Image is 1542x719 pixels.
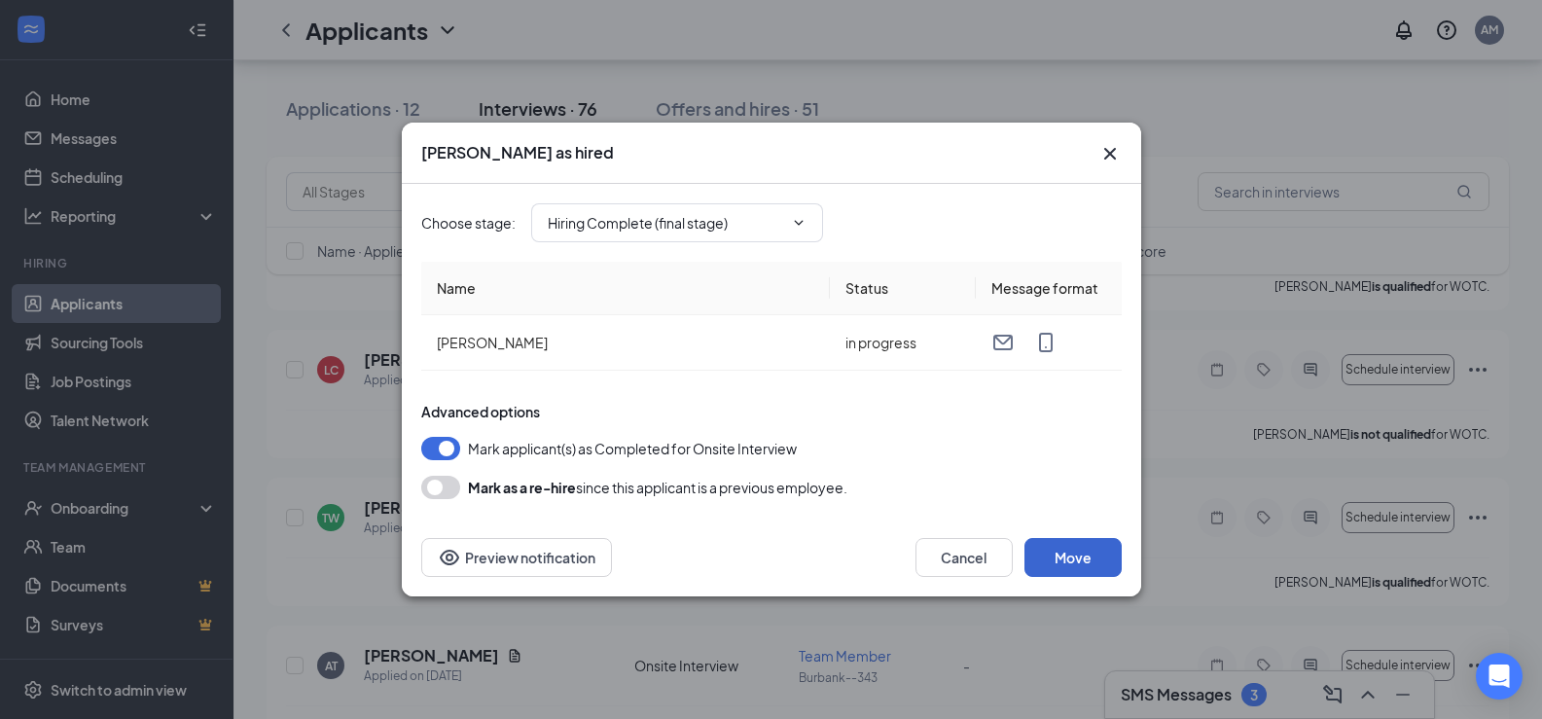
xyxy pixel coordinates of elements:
[830,315,976,371] td: in progress
[1024,538,1122,577] button: Move
[421,142,614,163] h3: [PERSON_NAME] as hired
[915,538,1013,577] button: Cancel
[468,437,797,460] span: Mark applicant(s) as Completed for Onsite Interview
[830,262,976,315] th: Status
[421,262,830,315] th: Name
[421,402,1122,421] div: Advanced options
[1476,653,1523,700] div: Open Intercom Messenger
[468,476,847,499] div: since this applicant is a previous employee.
[421,212,516,234] span: Choose stage :
[991,331,1015,354] svg: Email
[976,262,1122,315] th: Message format
[468,479,576,496] b: Mark as a re-hire
[438,546,461,569] svg: Eye
[437,334,548,351] span: [PERSON_NAME]
[1034,331,1058,354] svg: MobileSms
[421,538,612,577] button: Preview notificationEye
[791,215,807,231] svg: ChevronDown
[1098,142,1122,165] svg: Cross
[1098,142,1122,165] button: Close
